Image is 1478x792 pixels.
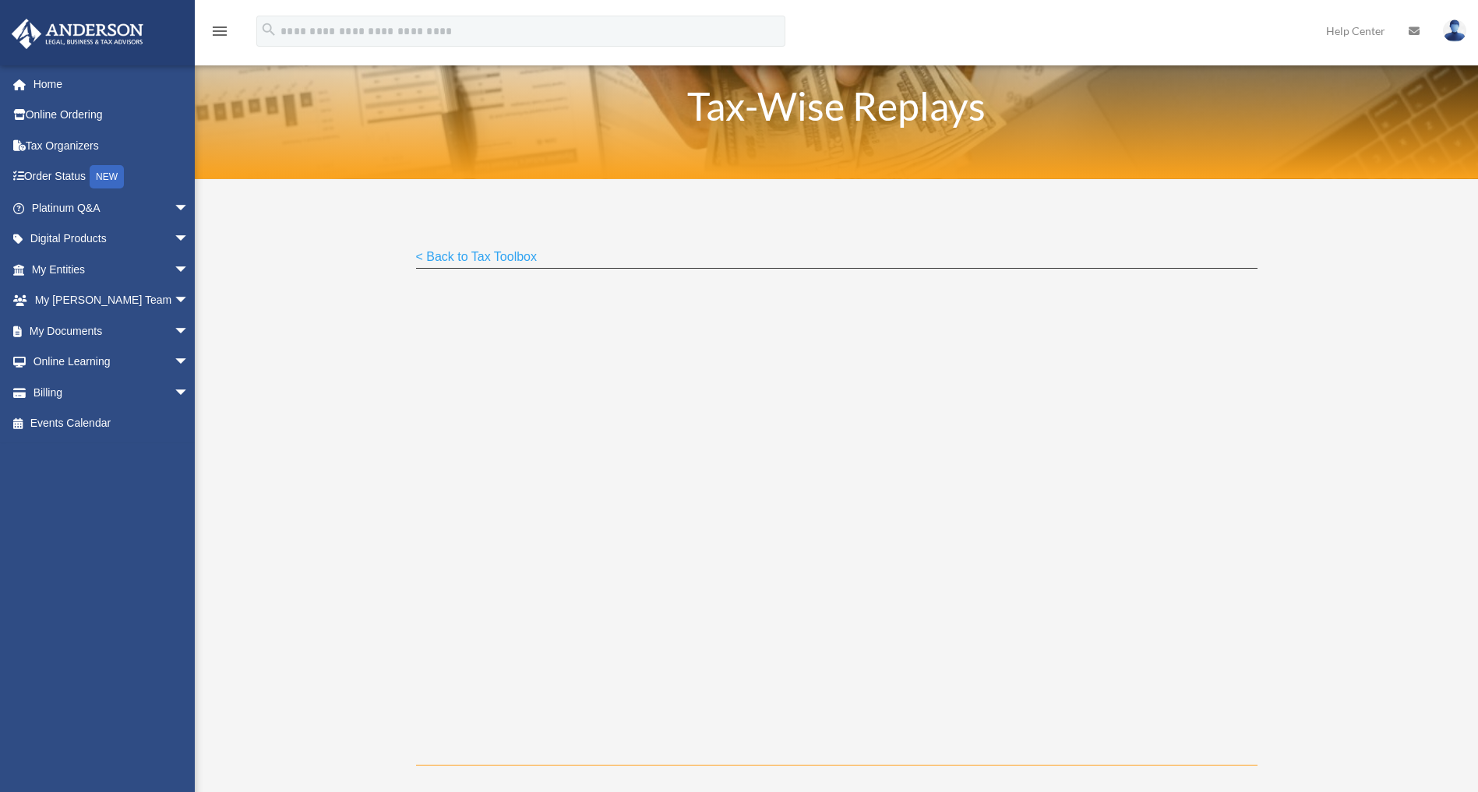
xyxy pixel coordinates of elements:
[11,377,213,408] a: Billingarrow_drop_down
[174,224,205,255] span: arrow_drop_down
[11,347,213,378] a: Online Learningarrow_drop_down
[260,21,277,38] i: search
[11,408,213,439] a: Events Calendar
[1443,19,1466,42] img: User Pic
[11,315,213,347] a: My Documentsarrow_drop_down
[11,161,213,193] a: Order StatusNEW
[11,100,213,131] a: Online Ordering
[416,86,1258,133] h1: Tax-Wise Replays
[11,192,213,224] a: Platinum Q&Aarrow_drop_down
[174,377,205,409] span: arrow_drop_down
[11,285,213,316] a: My [PERSON_NAME] Teamarrow_drop_down
[90,165,124,188] div: NEW
[174,347,205,378] span: arrow_drop_down
[174,315,205,347] span: arrow_drop_down
[11,69,213,100] a: Home
[11,130,213,161] a: Tax Organizers
[416,250,538,271] a: < Back to Tax Toolbox
[174,285,205,317] span: arrow_drop_down
[210,22,229,40] i: menu
[174,254,205,286] span: arrow_drop_down
[7,19,148,49] img: Anderson Advisors Platinum Portal
[11,224,213,255] a: Digital Productsarrow_drop_down
[210,27,229,40] a: menu
[11,254,213,285] a: My Entitiesarrow_drop_down
[174,192,205,224] span: arrow_drop_down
